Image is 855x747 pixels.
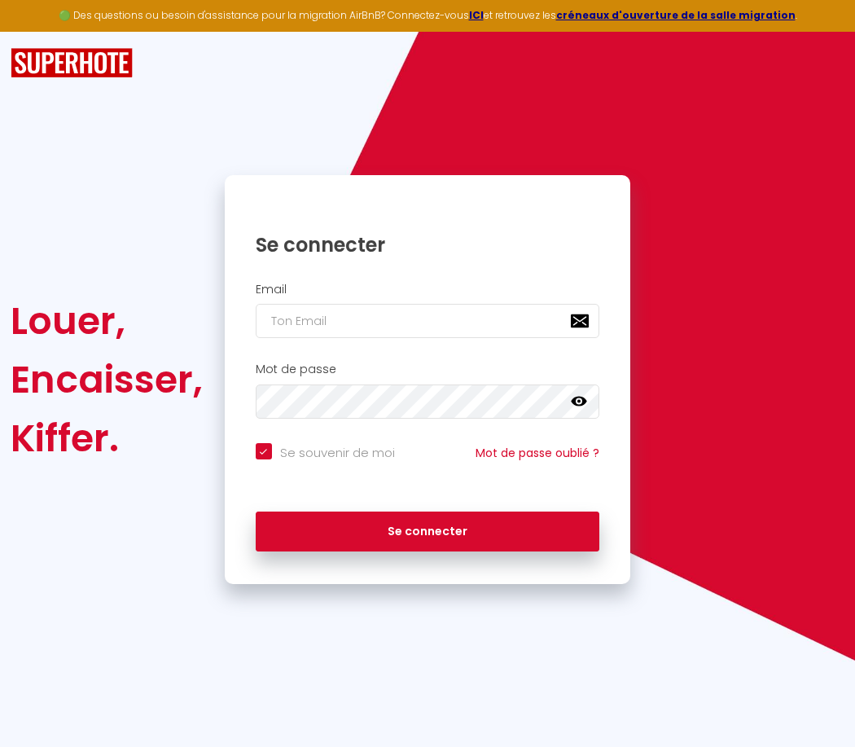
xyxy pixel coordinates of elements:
a: ICI [469,8,484,22]
input: Ton Email [256,304,600,338]
a: Mot de passe oublié ? [476,445,599,461]
button: Se connecter [256,512,600,552]
div: Louer, [11,292,203,350]
div: Encaisser, [11,350,203,409]
img: SuperHote logo [11,48,133,78]
a: créneaux d'ouverture de la salle migration [556,8,796,22]
div: Kiffer. [11,409,203,468]
h1: Se connecter [256,232,600,257]
h2: Mot de passe [256,363,600,376]
h2: Email [256,283,600,297]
